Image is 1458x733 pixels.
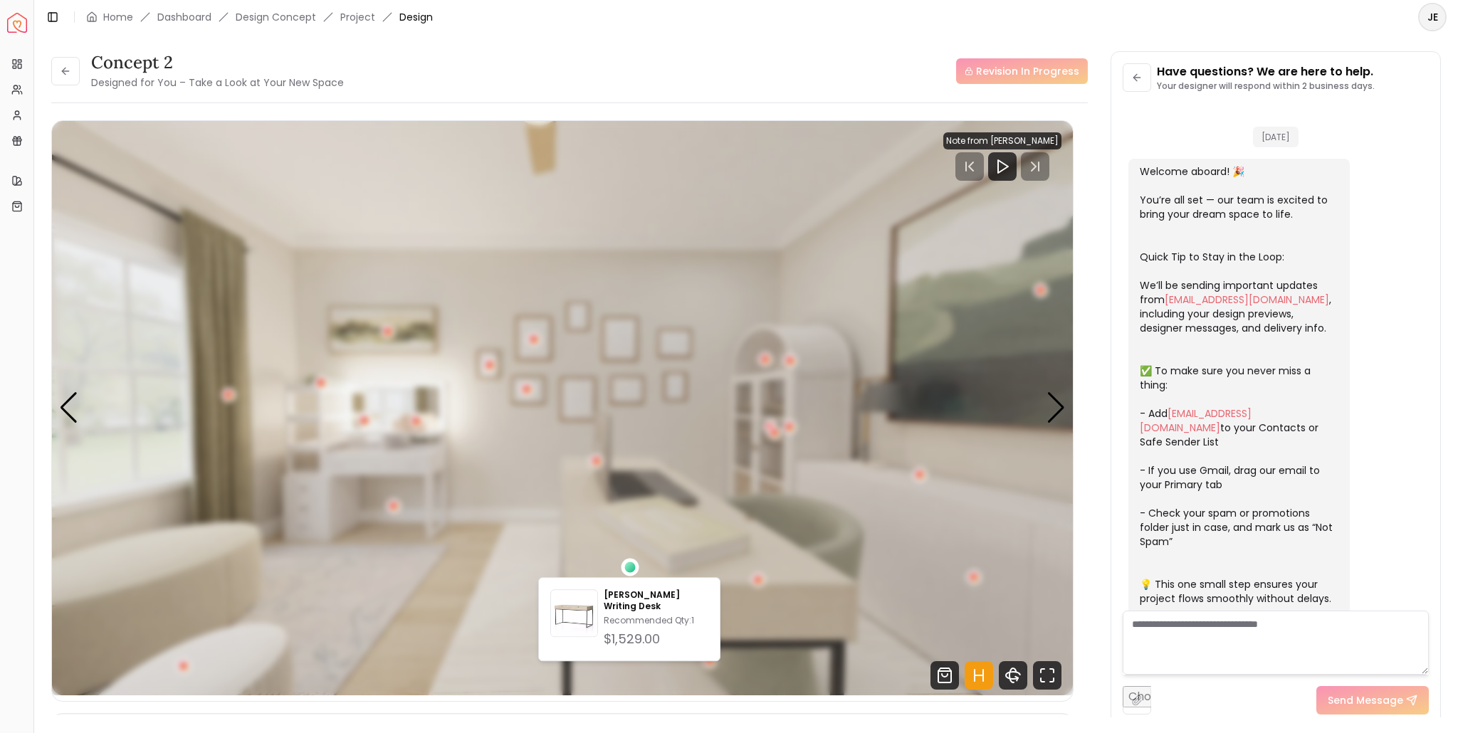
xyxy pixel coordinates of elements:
p: Your designer will respond within 2 business days. [1157,80,1375,92]
svg: 360 View [999,661,1027,690]
p: [PERSON_NAME] Writing Desk [604,589,708,612]
p: Recommended Qty: 1 [604,615,708,626]
span: Design [399,10,433,24]
svg: Shop Products from this design [930,661,959,690]
a: Spacejoy [7,13,27,33]
div: Next slide [1047,392,1066,423]
div: 4 / 5 [52,121,1073,695]
div: $1,529.00 [604,629,708,649]
a: Kelsey Writing Desk[PERSON_NAME] Writing DeskRecommended Qty:1$1,529.00 [550,589,708,649]
nav: breadcrumb [86,10,433,24]
a: Dashboard [157,10,211,24]
div: Carousel [52,121,1073,695]
small: Designed for You – Take a Look at Your New Space [91,75,344,90]
span: [DATE] [1253,127,1299,147]
a: Home [103,10,133,24]
a: [EMAIL_ADDRESS][DOMAIN_NAME] [1165,292,1329,307]
svg: Hotspots Toggle [965,661,993,690]
span: JE [1420,4,1445,30]
img: Spacejoy Logo [7,13,27,33]
svg: Fullscreen [1033,661,1061,690]
p: Have questions? We are here to help. [1157,63,1375,80]
svg: Play [994,158,1011,175]
button: JE [1418,3,1447,31]
h3: concept 2 [91,51,344,74]
li: Design Concept [236,10,316,24]
img: Design Render 1 [52,121,1073,695]
img: Kelsey Writing Desk [551,593,597,639]
div: Note from [PERSON_NAME] [943,132,1061,149]
div: Previous slide [59,392,78,423]
a: [EMAIL_ADDRESS][DOMAIN_NAME] [1140,406,1252,435]
a: Project [340,10,375,24]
